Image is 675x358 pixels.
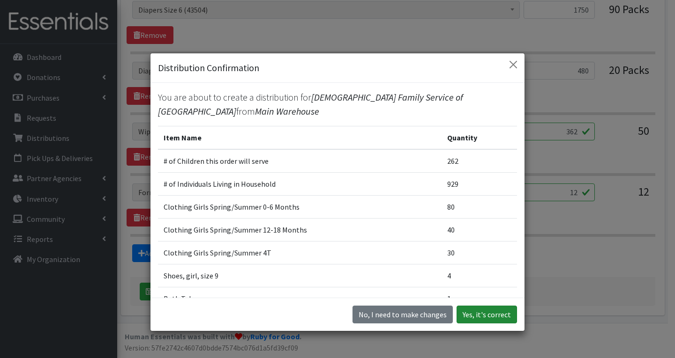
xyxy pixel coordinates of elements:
td: Clothing Girls Spring/Summer 12-18 Months [158,219,442,241]
td: 262 [442,149,517,173]
td: 4 [442,264,517,287]
td: 80 [442,196,517,219]
td: 929 [442,173,517,196]
td: 40 [442,219,517,241]
th: Quantity [442,126,517,150]
h5: Distribution Confirmation [158,61,259,75]
td: # of Individuals Living in Household [158,173,442,196]
td: Clothing Girls Spring/Summer 4T [158,241,442,264]
span: Main Warehouse [255,105,319,117]
td: 30 [442,241,517,264]
td: Bath Tubs [158,287,442,310]
p: You are about to create a distribution for from [158,90,517,118]
td: # of Children this order will serve [158,149,442,173]
button: Yes, it's correct [457,306,517,323]
th: Item Name [158,126,442,150]
td: Shoes, girl, size 9 [158,264,442,287]
button: Close [506,57,521,72]
td: 1 [442,287,517,310]
td: Clothing Girls Spring/Summer 0-6 Months [158,196,442,219]
button: No I need to make changes [352,306,453,323]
